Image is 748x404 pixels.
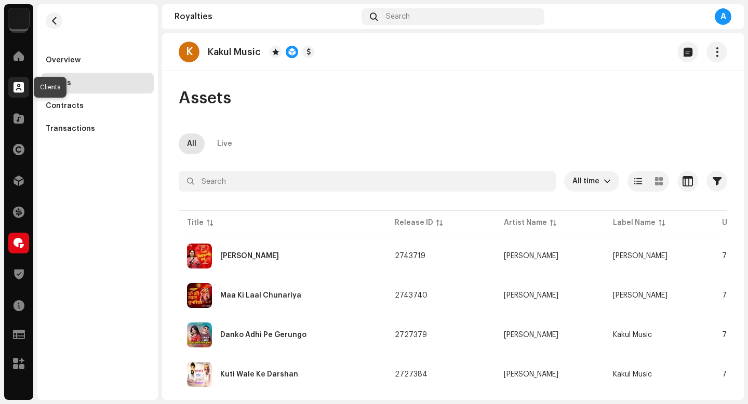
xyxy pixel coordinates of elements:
span: Search [386,12,410,21]
div: Transactions [46,125,95,133]
div: Artist Name [504,218,547,228]
span: All time [572,171,604,192]
img: 5d908bf6-b44a-4ede-a41f-0bfa96259079 [187,322,212,347]
span: Vandna Shreeji [613,252,667,260]
img: 4aa4db98-18bd-4ee9-b64c-5e40bc1ab5c0 [187,362,212,387]
div: Kuti Wale Ke Darshan [220,371,298,378]
input: Search [179,171,556,192]
re-m-nav-item: Contracts [42,96,154,116]
div: dropdown trigger [604,171,611,192]
span: Assets [179,88,231,109]
div: Label Name [613,218,656,228]
span: 2727384 [395,371,428,378]
span: Vandna Shreeji [613,292,667,299]
span: Hemant Ladla [504,331,596,339]
div: [PERSON_NAME] [504,371,558,378]
div: Contracts [46,102,84,110]
div: [PERSON_NAME] [504,331,558,339]
span: Vandna Shree [504,292,596,299]
re-m-nav-item: Overview [42,50,154,71]
div: Maa Ki Laal Chunariya [220,292,301,299]
re-m-nav-item: Assets [42,73,154,93]
span: 2743719 [395,252,425,260]
div: [PERSON_NAME] [504,252,558,260]
div: Assets [46,79,71,87]
div: K [179,42,199,62]
div: Chunariya Laal Laai [220,252,279,260]
img: 10d72f0b-d06a-424f-aeaa-9c9f537e57b6 [8,8,29,29]
div: Overview [46,56,81,64]
div: Royalties [175,12,357,21]
re-m-nav-item: Transactions [42,118,154,139]
img: 4a4a6ead-3833-4d83-b822-b1f9c8c45e47 [187,244,212,268]
div: All [187,133,196,154]
div: UPC [722,218,738,228]
p: Kakul Music [208,47,261,58]
div: Danko Adhi Pe Gerungo [220,331,306,339]
span: Kakul Music [613,331,652,339]
img: f33bf05c-79d6-460b-882c-cb99fc21b958 [187,283,212,308]
div: [PERSON_NAME] [504,292,558,299]
div: Title [187,218,204,228]
div: Release ID [395,218,433,228]
div: A [715,8,731,25]
div: Live [217,133,232,154]
span: 2743740 [395,292,428,299]
span: Vandna Shree [504,252,596,260]
span: Kakul Music [613,371,652,378]
span: Umashankar Joshi [504,371,596,378]
span: 2727379 [395,331,427,339]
